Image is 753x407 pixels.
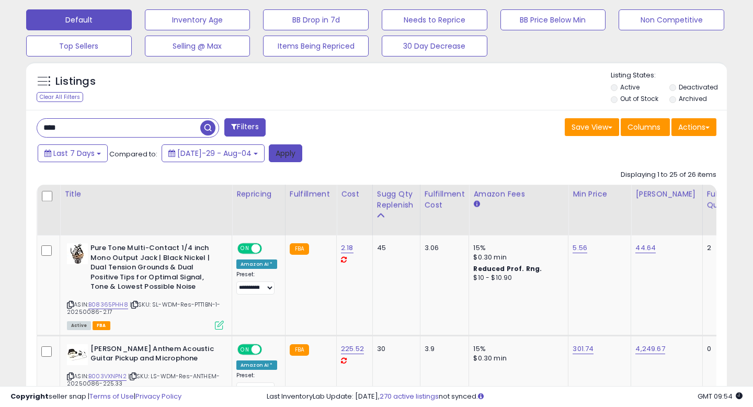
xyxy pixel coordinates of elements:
[565,118,619,136] button: Save View
[425,243,461,253] div: 3.06
[260,345,277,354] span: OFF
[380,391,439,401] a: 270 active listings
[679,83,718,92] label: Deactivated
[627,122,660,132] span: Columns
[26,9,132,30] button: Default
[162,144,265,162] button: [DATE]-29 - Aug-04
[707,344,739,354] div: 0
[67,243,88,264] img: 412gfshQ65L._SL40_.jpg
[135,391,181,401] a: Privacy Policy
[64,189,227,200] div: Title
[236,372,277,395] div: Preset:
[620,83,640,92] label: Active
[382,9,487,30] button: Needs to Reprice
[269,144,302,162] button: Apply
[260,244,277,253] span: OFF
[573,243,587,253] a: 5.56
[290,243,309,255] small: FBA
[88,300,128,309] a: B08365PHH8
[145,9,250,30] button: Inventory Age
[67,300,221,316] span: | SKU: SL-WDM-Res-PTT1BN-1-20250086-2.17
[236,360,277,370] div: Amazon AI *
[473,243,560,253] div: 15%
[377,344,412,354] div: 30
[90,344,218,366] b: [PERSON_NAME] Anthem Acoustic Guitar Pickup and Microphone
[263,9,369,30] button: BB Drop in 7d
[372,185,420,235] th: Please note that this number is a calculation based on your required days of coverage and your ve...
[55,74,96,89] h5: Listings
[38,144,108,162] button: Last 7 Days
[707,243,739,253] div: 2
[341,189,368,200] div: Cost
[500,9,606,30] button: BB Price Below Min
[635,344,665,354] a: 4,249.67
[382,36,487,56] button: 30 Day Decrease
[707,189,743,211] div: Fulfillable Quantity
[621,170,716,180] div: Displaying 1 to 25 of 26 items
[238,244,252,253] span: ON
[473,344,560,354] div: 15%
[37,92,83,102] div: Clear All Filters
[67,321,91,330] span: All listings currently available for purchase on Amazon
[377,243,412,253] div: 45
[621,118,670,136] button: Columns
[620,94,658,103] label: Out of Stock
[53,148,95,159] span: Last 7 Days
[88,372,127,381] a: B003VXNPN2
[671,118,716,136] button: Actions
[236,189,281,200] div: Repricing
[679,94,707,103] label: Archived
[236,271,277,295] div: Preset:
[473,253,560,262] div: $0.30 min
[473,200,480,209] small: Amazon Fees.
[10,392,181,402] div: seller snap | |
[573,189,626,200] div: Min Price
[263,36,369,56] button: Items Being Repriced
[267,392,743,402] div: Last InventoryLab Update: [DATE], not synced.
[10,391,49,401] strong: Copyright
[473,264,542,273] b: Reduced Prof. Rng.
[67,243,224,329] div: ASIN:
[67,344,88,365] img: 41UOfKKnwRL._SL40_.jpg
[473,274,560,282] div: $10 - $10.90
[619,9,724,30] button: Non Competitive
[425,189,465,211] div: Fulfillment Cost
[425,344,461,354] div: 3.9
[145,36,250,56] button: Selling @ Max
[698,391,743,401] span: 2025-08-12 09:54 GMT
[89,391,134,401] a: Terms of Use
[67,372,220,388] span: | SKU: LS-WDM-Res-ANTHEM-20250086-225.33
[238,345,252,354] span: ON
[224,118,265,137] button: Filters
[573,344,594,354] a: 301.74
[90,243,218,295] b: Pure Tone Multi-Contact 1/4 inch Mono Output Jack | Black Nickel | Dual Tension Grounds & Dual Po...
[177,148,252,159] span: [DATE]-29 - Aug-04
[473,189,564,200] div: Amazon Fees
[473,354,560,363] div: $0.30 min
[611,71,727,81] p: Listing States:
[377,189,416,211] div: Sugg Qty Replenish
[290,344,309,356] small: FBA
[290,189,332,200] div: Fulfillment
[635,243,656,253] a: 44.64
[635,189,698,200] div: [PERSON_NAME]
[93,321,110,330] span: FBA
[109,149,157,159] span: Compared to:
[67,344,224,400] div: ASIN:
[26,36,132,56] button: Top Sellers
[341,344,364,354] a: 225.52
[236,259,277,269] div: Amazon AI *
[341,243,353,253] a: 2.18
